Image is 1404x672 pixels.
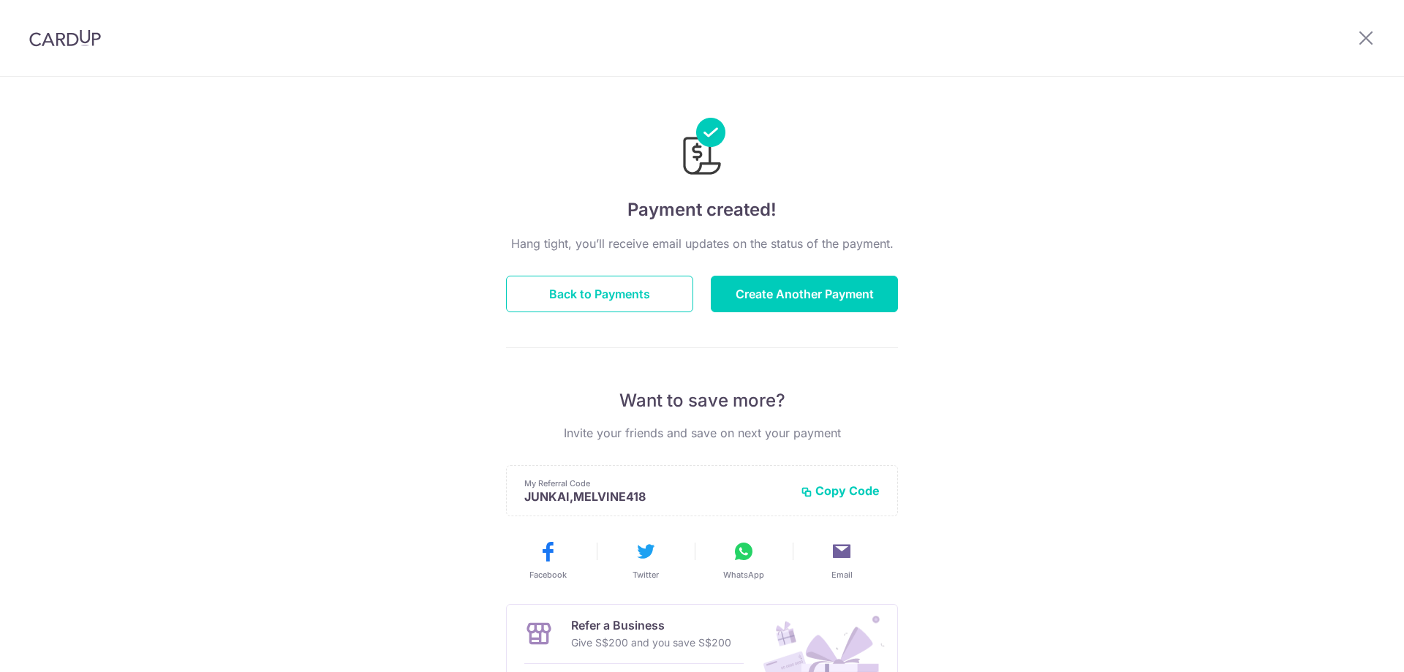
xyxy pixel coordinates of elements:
[506,389,898,412] p: Want to save more?
[506,276,693,312] button: Back to Payments
[571,634,731,652] p: Give S$200 and you save S$200
[701,540,787,581] button: WhatsApp
[506,424,898,442] p: Invite your friends and save on next your payment
[506,197,898,223] h4: Payment created!
[571,616,731,634] p: Refer a Business
[505,540,591,581] button: Facebook
[524,477,789,489] p: My Referral Code
[799,540,885,581] button: Email
[723,569,764,581] span: WhatsApp
[679,118,725,179] img: Payments
[529,569,567,581] span: Facebook
[603,540,689,581] button: Twitter
[801,483,880,498] button: Copy Code
[29,29,101,47] img: CardUp
[633,569,659,581] span: Twitter
[711,276,898,312] button: Create Another Payment
[524,489,789,504] p: JUNKAI,MELVINE418
[831,569,853,581] span: Email
[506,235,898,252] p: Hang tight, you’ll receive email updates on the status of the payment.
